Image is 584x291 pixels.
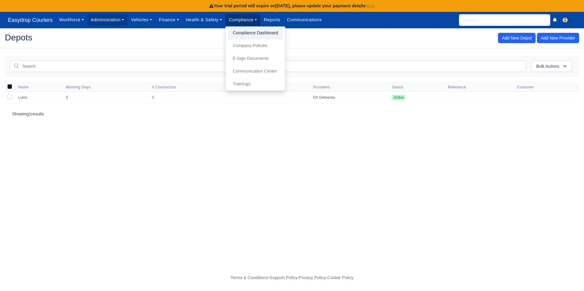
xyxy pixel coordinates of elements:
p: Showing results [12,111,572,117]
span: Reference [448,85,509,90]
div: - - - [119,274,465,281]
a: Workforce [56,14,87,26]
td: Luton [15,91,62,103]
a: here [366,3,375,8]
input: Search... [459,14,550,26]
a: Communication Center [228,65,283,78]
span: Name [18,85,58,90]
iframe: Chat Widget [554,262,584,291]
td: 0 [148,91,233,103]
span: # Contractors [152,85,229,90]
a: Vehicles [127,14,155,26]
td: 5 [62,91,148,103]
a: Communications [284,14,325,26]
a: Cookie Policy [327,275,353,280]
a: Add New Depot [498,33,536,43]
a: Add New Provider [537,33,579,43]
a: Compliance [225,14,260,26]
a: Company Policies [228,39,283,52]
a: Privacy Policy [299,275,326,280]
a: Support Policy [269,275,297,280]
a: E-Sign Documents [228,52,283,65]
a: Easydrop Couriers [5,14,56,26]
span: Working Days [66,85,144,90]
strong: [DATE] [275,3,290,8]
input: Search [10,60,526,72]
span: active [392,95,405,100]
a: Trainings [228,78,283,91]
span: Status [392,85,440,90]
a: Administration [87,14,127,26]
div: Depots [0,28,584,48]
span: Customer [517,85,575,90]
a: Finance [155,14,182,26]
a: Health & Safety [182,14,226,26]
button: Bulk Actions [531,60,572,72]
span: Providers [313,85,384,90]
a: Reports [260,14,283,26]
td: DX Deliveries [309,91,388,103]
span: 1 [29,111,31,116]
a: Terms & Conditions [231,275,268,280]
a: Compliance Dashboard [228,27,283,39]
h2: Depots [5,33,287,42]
